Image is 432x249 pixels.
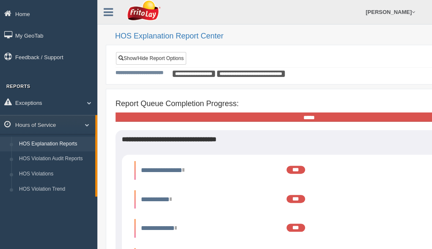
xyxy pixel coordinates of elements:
a: HOS Violations [15,167,95,182]
a: HOS Violation Trend [15,182,95,197]
a: Show/Hide Report Options [116,52,186,65]
a: HOS Explanation Reports [15,137,95,152]
h2: HOS Explanation Report Center [115,32,424,41]
a: HOS Violation Audit Reports [15,151,95,167]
